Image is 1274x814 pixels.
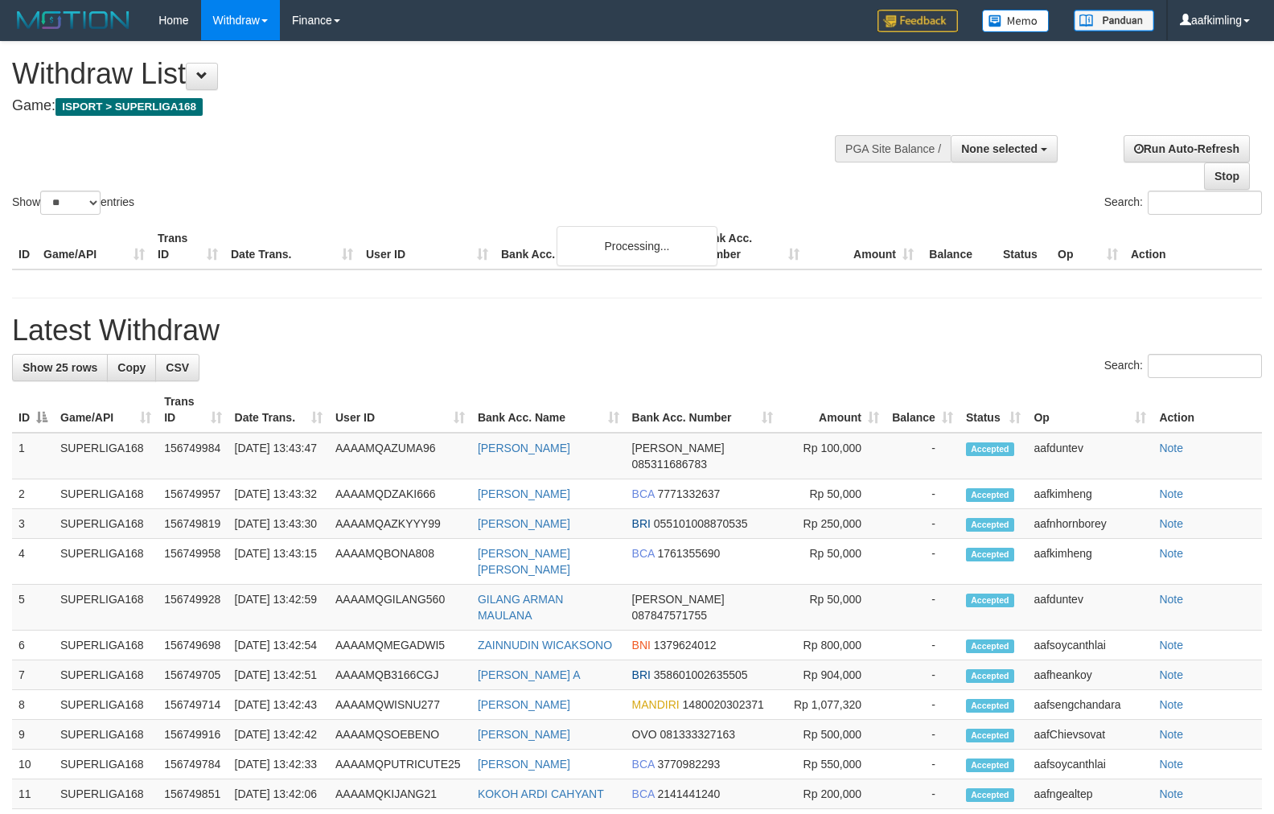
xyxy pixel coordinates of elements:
th: Date Trans.: activate to sort column ascending [228,387,329,433]
td: AAAAMQDZAKI666 [329,479,471,509]
a: Note [1159,787,1183,800]
span: MANDIRI [632,698,680,711]
th: Action [1153,387,1262,433]
th: Balance: activate to sort column ascending [886,387,960,433]
td: Rp 50,000 [779,585,886,631]
td: SUPERLIGA168 [54,720,158,750]
label: Search: [1104,191,1262,215]
th: Game/API: activate to sort column ascending [54,387,158,433]
td: AAAAMQGILANG560 [329,585,471,631]
td: 156749784 [158,750,228,779]
a: Show 25 rows [12,354,108,381]
span: BCA [632,487,655,500]
a: Note [1159,517,1183,530]
td: SUPERLIGA168 [54,750,158,779]
label: Search: [1104,354,1262,378]
td: AAAAMQAZUMA96 [329,433,471,479]
label: Show entries [12,191,134,215]
a: KOKOH ARDI CAHYANT [478,787,604,800]
th: Status: activate to sort column ascending [960,387,1028,433]
th: User ID: activate to sort column ascending [329,387,471,433]
span: Copy 1761355690 to clipboard [657,547,720,560]
td: 156749819 [158,509,228,539]
td: [DATE] 13:43:30 [228,509,329,539]
span: BCA [632,547,655,560]
td: aafngealtep [1027,779,1153,809]
td: 156749957 [158,479,228,509]
h1: Withdraw List [12,58,833,90]
td: - [886,479,960,509]
a: [PERSON_NAME] [478,517,570,530]
button: None selected [951,135,1058,162]
td: AAAAMQWISNU277 [329,690,471,720]
th: Balance [920,224,997,269]
td: SUPERLIGA168 [54,509,158,539]
td: - [886,779,960,809]
a: [PERSON_NAME] [478,442,570,454]
td: AAAAMQBONA808 [329,539,471,585]
td: AAAAMQMEGADWI5 [329,631,471,660]
span: [PERSON_NAME] [632,593,725,606]
td: aafduntev [1027,585,1153,631]
span: Show 25 rows [23,361,97,374]
td: SUPERLIGA168 [54,779,158,809]
td: 6 [12,631,54,660]
span: Copy 087847571755 to clipboard [632,609,707,622]
th: Amount [806,224,920,269]
td: - [886,509,960,539]
td: - [886,660,960,690]
span: BRI [632,517,651,530]
td: aafnhornborey [1027,509,1153,539]
td: [DATE] 13:42:06 [228,779,329,809]
th: Bank Acc. Name [495,224,692,269]
a: GILANG ARMAN MAULANA [478,593,564,622]
th: ID: activate to sort column descending [12,387,54,433]
span: Accepted [966,548,1014,561]
img: Button%20Memo.svg [982,10,1050,32]
a: [PERSON_NAME] [478,698,570,711]
span: Copy 1379624012 to clipboard [654,639,717,652]
h4: Game: [12,98,833,114]
td: 156749705 [158,660,228,690]
span: Accepted [966,442,1014,456]
td: - [886,433,960,479]
td: 156749928 [158,585,228,631]
td: Rp 100,000 [779,433,886,479]
div: Processing... [557,226,717,266]
span: Copy 085311686783 to clipboard [632,458,707,471]
td: Rp 50,000 [779,479,886,509]
td: Rp 800,000 [779,631,886,660]
a: Stop [1204,162,1250,190]
th: Game/API [37,224,151,269]
span: Accepted [966,639,1014,653]
td: aafheankoy [1027,660,1153,690]
span: [PERSON_NAME] [632,442,725,454]
td: 8 [12,690,54,720]
a: Note [1159,728,1183,741]
span: Accepted [966,518,1014,532]
span: Copy 358601002635505 to clipboard [654,668,748,681]
span: BRI [632,668,651,681]
td: 5 [12,585,54,631]
td: aafduntev [1027,433,1153,479]
span: Copy 081333327163 to clipboard [660,728,735,741]
td: aafkimheng [1027,479,1153,509]
td: SUPERLIGA168 [54,631,158,660]
td: [DATE] 13:43:15 [228,539,329,585]
span: Copy 1480020302371 to clipboard [683,698,764,711]
input: Search: [1148,191,1262,215]
a: Copy [107,354,156,381]
th: Trans ID [151,224,224,269]
td: 2 [12,479,54,509]
span: Copy 055101008870535 to clipboard [654,517,748,530]
td: aafkimheng [1027,539,1153,585]
th: Op [1051,224,1124,269]
a: CSV [155,354,199,381]
td: 4 [12,539,54,585]
td: 156749851 [158,779,228,809]
a: [PERSON_NAME] A [478,668,581,681]
td: Rp 904,000 [779,660,886,690]
span: Accepted [966,699,1014,713]
a: [PERSON_NAME] [478,728,570,741]
td: [DATE] 13:42:42 [228,720,329,750]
